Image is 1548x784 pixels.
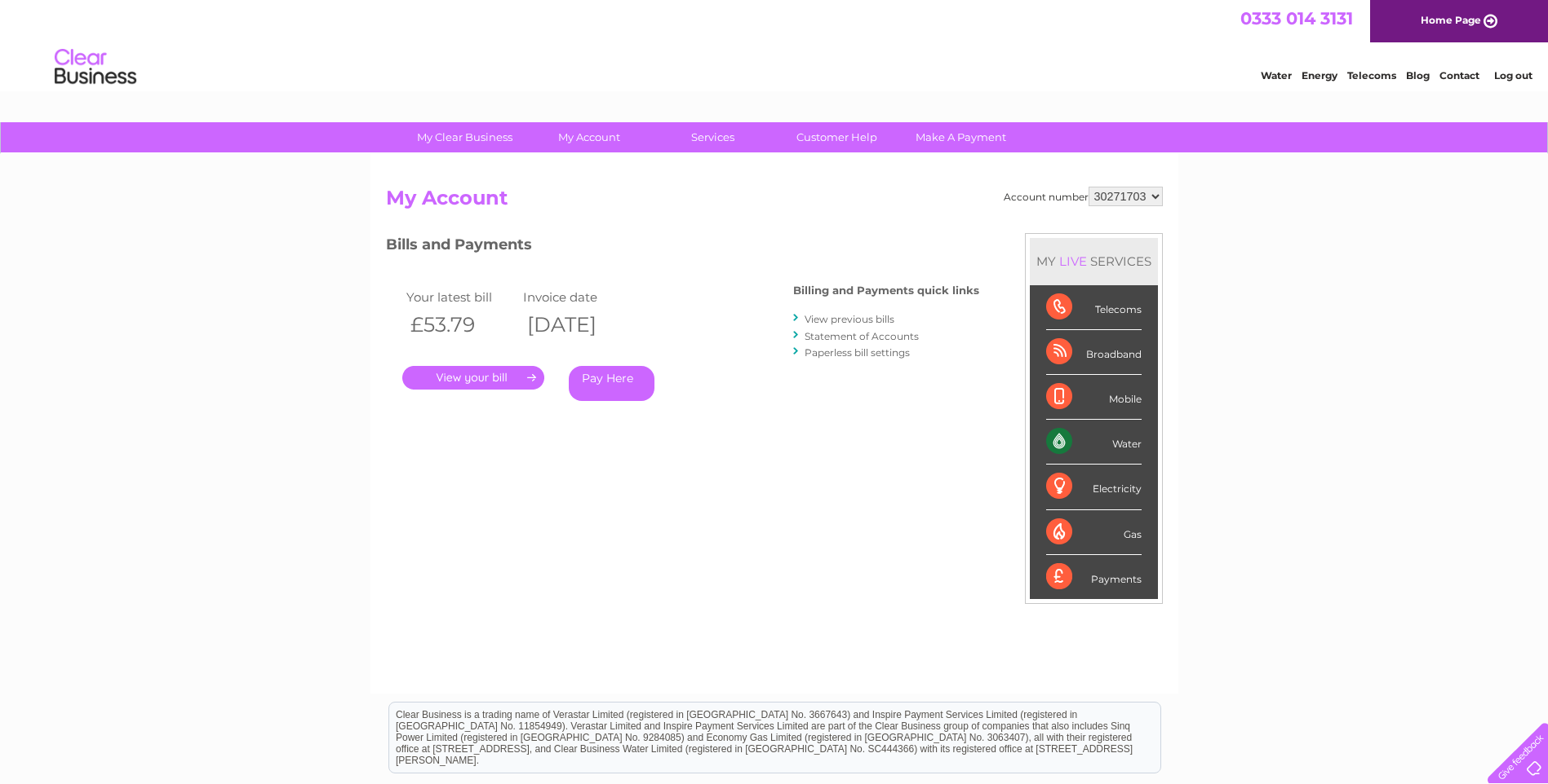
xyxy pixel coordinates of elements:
[402,366,544,390] a: .
[1046,465,1142,509] div: Electricity
[402,308,520,341] th: £53.79
[519,308,636,341] th: [DATE]
[386,233,979,262] h3: Bills and Payments
[1347,69,1396,81] a: Telecoms
[1030,238,1158,284] div: MY SERVICES
[1046,555,1142,599] div: Payments
[1056,253,1090,269] div: LIVE
[386,187,1163,218] h2: My Account
[1046,510,1142,555] div: Gas
[1240,8,1353,29] a: 0333 014 3131
[1046,375,1142,420] div: Mobile
[770,122,904,152] a: Customer Help
[1046,285,1142,330] div: Telecoms
[1046,420,1142,465] div: Water
[569,366,654,401] a: Pay Here
[645,122,780,152] a: Services
[805,313,894,325] a: View previous bills
[793,284,979,297] h4: Billing and Payments quick links
[402,286,520,308] td: Your latest bill
[521,122,656,152] a: My Account
[519,286,636,308] td: Invoice date
[1406,69,1430,81] a: Blog
[1046,330,1142,375] div: Broadband
[1302,69,1337,81] a: Energy
[54,42,137,92] img: logo.png
[1261,69,1292,81] a: Water
[1004,187,1163,206] div: Account number
[805,346,910,359] a: Paperless bill settings
[1494,69,1532,81] a: Log out
[805,330,919,342] a: Statement of Accounts
[894,122,1028,152] a: Make A Payment
[1439,69,1479,81] a: Contact
[389,9,1160,79] div: Clear Business is a trading name of Verastar Limited (registered in [GEOGRAPHIC_DATA] No. 3667643...
[397,122,532,152] a: My Clear Business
